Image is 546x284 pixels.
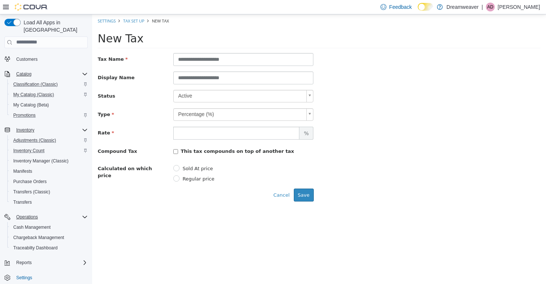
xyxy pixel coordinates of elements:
[16,275,32,281] span: Settings
[10,198,35,207] a: Transfers
[10,243,60,252] a: Traceabilty Dashboard
[13,273,35,282] a: Settings
[10,101,52,109] a: My Catalog (Beta)
[1,272,91,283] button: Settings
[6,18,51,31] span: New Tax
[10,187,88,196] span: Transfers (Classic)
[13,158,69,164] span: Inventory Manager (Classic)
[21,19,88,34] span: Load All Apps in [GEOGRAPHIC_DATA]
[7,187,91,197] button: Transfers (Classic)
[6,116,22,121] span: Rate
[1,212,91,222] button: Operations
[6,60,42,66] span: Display Name
[207,112,221,125] span: %
[10,223,53,232] a: Cash Management
[7,197,91,207] button: Transfers
[6,79,23,84] span: Status
[13,258,88,267] span: Reports
[10,136,59,145] a: Adjustments (Classic)
[10,80,88,89] span: Classification (Classic)
[7,232,91,243] button: Chargeback Management
[6,97,22,103] span: Type
[13,81,58,87] span: Classification (Classic)
[81,94,221,106] a: Percentage (%)
[487,3,494,11] span: AD
[10,187,53,196] a: Transfers (Classic)
[13,126,88,134] span: Inventory
[10,90,88,99] span: My Catalog (Classic)
[6,42,36,48] span: Tax Name
[88,134,202,140] span: This tax compounds on top of another tax
[10,167,35,176] a: Manifests
[13,55,88,64] span: Customers
[446,3,479,11] p: Dreamweaver
[10,136,88,145] span: Adjustments (Classic)
[13,213,88,221] span: Operations
[16,71,31,77] span: Catalog
[10,198,88,207] span: Transfers
[13,245,58,251] span: Traceabilty Dashboard
[7,176,91,187] button: Purchase Orders
[81,135,86,140] input: This tax compounds on top of another tax
[10,80,61,89] a: Classification (Classic)
[10,146,88,155] span: Inventory Count
[7,156,91,166] button: Inventory Manager (Classic)
[16,56,38,62] span: Customers
[7,243,91,253] button: Traceabilty Dashboard
[81,76,221,88] a: Active
[16,214,38,220] span: Operations
[13,148,45,154] span: Inventory Count
[7,135,91,145] button: Adjustments (Classic)
[13,137,56,143] span: Adjustments (Classic)
[13,213,41,221] button: Operations
[389,3,412,11] span: Feedback
[10,177,88,186] span: Purchase Orders
[10,177,50,186] a: Purchase Orders
[7,166,91,176] button: Manifests
[13,70,34,78] button: Catalog
[60,4,77,9] span: New Tax
[13,168,32,174] span: Manifests
[88,151,121,158] label: Sold At price
[418,3,433,11] input: Dark Mode
[13,179,47,185] span: Purchase Orders
[1,125,91,135] button: Inventory
[481,3,483,11] p: |
[10,233,67,242] a: Chargeback Management
[15,3,48,11] img: Cova
[10,167,88,176] span: Manifests
[177,174,202,187] button: Cancel
[10,223,88,232] span: Cash Management
[1,69,91,79] button: Catalog
[13,258,35,267] button: Reports
[16,127,34,133] span: Inventory
[10,111,39,120] a: Promotions
[7,90,91,100] button: My Catalog (Classic)
[81,76,211,88] span: Active
[13,273,88,282] span: Settings
[10,233,88,242] span: Chargeback Management
[6,134,45,140] span: Compound Tax
[10,157,72,165] a: Inventory Manager (Classic)
[7,145,91,156] button: Inventory Count
[10,146,48,155] a: Inventory Count
[6,4,24,9] a: Settings
[16,260,32,266] span: Reports
[7,79,91,90] button: Classification (Classic)
[13,224,51,230] span: Cash Management
[1,257,91,268] button: Reports
[498,3,540,11] p: [PERSON_NAME]
[13,126,37,134] button: Inventory
[10,243,88,252] span: Traceabilty Dashboard
[81,94,211,106] span: Percentage (%)
[13,189,50,195] span: Transfers (Classic)
[13,112,36,118] span: Promotions
[6,151,60,164] span: Calculated on which price
[7,222,91,232] button: Cash Management
[10,157,88,165] span: Inventory Manager (Classic)
[202,174,222,187] button: Save
[7,110,91,120] button: Promotions
[10,101,88,109] span: My Catalog (Beta)
[13,199,32,205] span: Transfers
